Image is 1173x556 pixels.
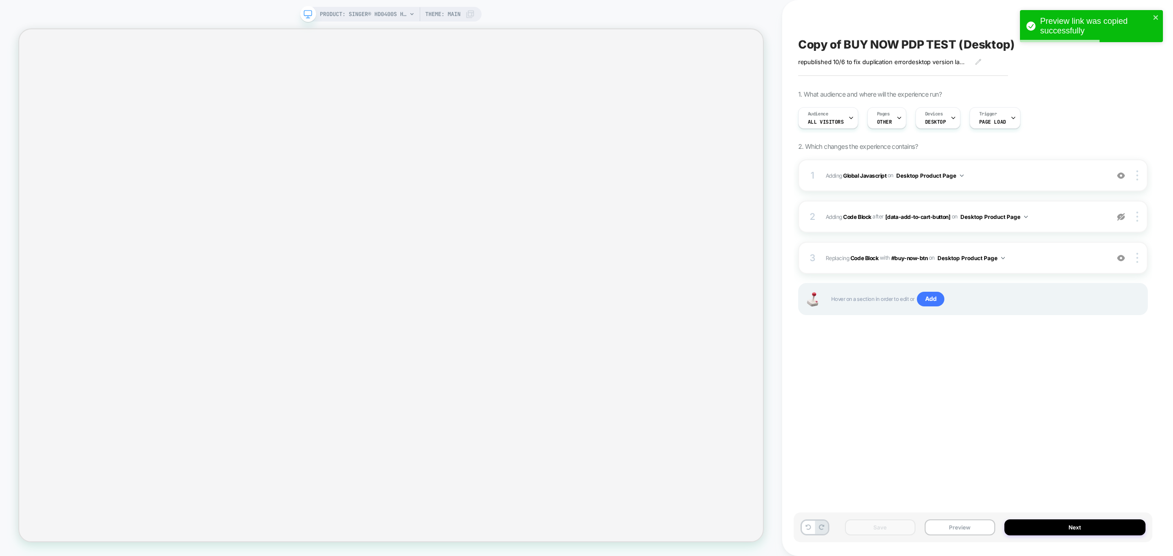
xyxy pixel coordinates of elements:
[843,213,871,220] b: Code Block
[798,38,1015,51] span: Copy of BUY NOW PDP TEST (Desktop)
[891,254,927,261] span: #buy-now-btn
[1117,213,1125,221] img: eye
[798,142,918,150] span: 2. Which changes the experience contains?
[1153,14,1159,22] button: close
[1040,16,1150,36] div: Preview link was copied successfully
[798,58,968,65] span: republished 10/6 to fix duplication errordesktop version launched 8.29 - republished on 9/2 to en...
[917,292,945,306] span: Add
[826,254,879,261] span: Replacing
[925,119,946,125] span: DESKTOP
[960,211,1028,223] button: Desktop Product Page
[929,253,935,263] span: on
[808,119,844,125] span: All Visitors
[1024,216,1028,218] img: down arrow
[425,7,460,22] span: Theme: MAIN
[979,119,1006,125] span: Page Load
[925,111,943,117] span: Devices
[1117,254,1125,262] img: crossed eye
[896,170,964,181] button: Desktop Product Page
[843,172,886,179] b: Global Javascript
[880,254,890,261] span: WITH
[885,213,950,220] span: [data-add-to-cart-button]
[1136,253,1138,263] img: close
[1004,519,1146,535] button: Next
[1117,172,1125,180] img: crossed eye
[872,213,884,220] span: AFTER
[937,252,1005,264] button: Desktop Product Page
[952,212,958,222] span: on
[808,208,817,225] div: 2
[845,519,915,535] button: Save
[826,170,1104,181] span: Adding
[960,174,964,177] img: down arrow
[1136,170,1138,180] img: close
[925,519,995,535] button: Preview
[808,250,817,266] div: 3
[804,292,822,306] img: Joystick
[1136,212,1138,222] img: close
[877,119,892,125] span: OTHER
[798,90,942,98] span: 1. What audience and where will the experience run?
[1001,257,1005,259] img: down arrow
[979,111,997,117] span: Trigger
[808,111,828,117] span: Audience
[888,170,893,180] span: on
[808,167,817,184] div: 1
[850,254,878,261] b: Code Block
[831,292,1138,306] span: Hover on a section in order to edit or
[877,111,890,117] span: Pages
[826,213,872,220] span: Adding
[320,7,407,22] span: PRODUCT: SINGER® HD0400S Heavy Duty Serger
